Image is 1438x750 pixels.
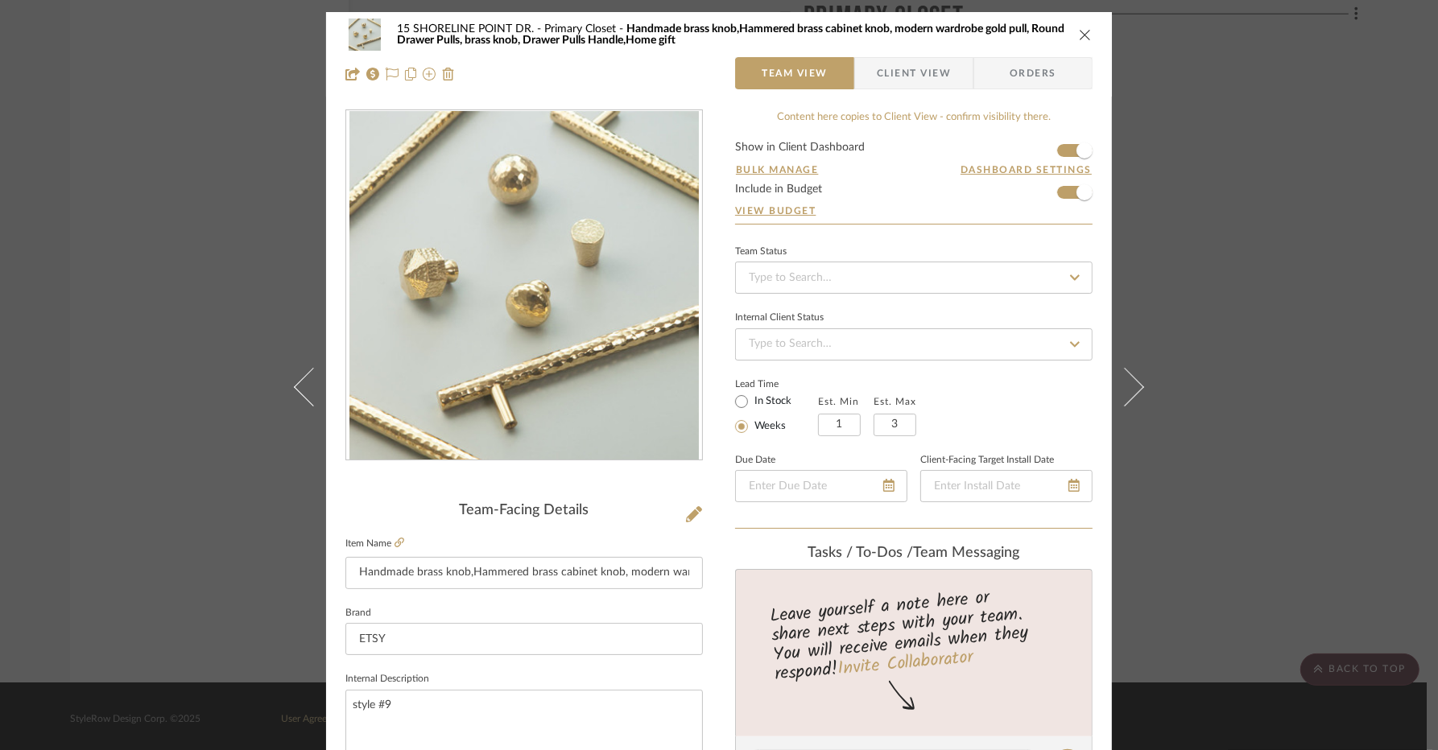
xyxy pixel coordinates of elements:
[735,262,1093,294] input: Type to Search…
[345,675,429,683] label: Internal Description
[346,111,702,460] div: 0
[345,19,384,51] img: 6d998f70-bf0d-4dac-8d9f-d27dec36f8f8_48x40.jpg
[345,609,371,617] label: Brand
[735,314,824,322] div: Internal Client Status
[735,545,1093,562] div: team Messaging
[442,68,455,80] img: Remove from project
[735,391,818,436] mat-radio-group: Select item type
[920,456,1054,464] label: Client-Facing Target Install Date
[397,23,1064,46] span: Handmade brass knob,Hammered brass cabinet knob, modern wardrobe gold pull, Round Drawer Pulls, b...
[762,57,828,89] span: Team View
[751,394,791,409] label: In Stock
[877,57,951,89] span: Client View
[735,470,907,502] input: Enter Due Date
[735,248,787,256] div: Team Status
[837,644,974,684] a: Invite Collaborator
[992,57,1074,89] span: Orders
[751,419,786,434] label: Weeks
[1078,27,1093,42] button: close
[345,623,703,655] input: Enter Brand
[349,111,699,460] img: 6d998f70-bf0d-4dac-8d9f-d27dec36f8f8_436x436.jpg
[920,470,1093,502] input: Enter Install Date
[874,396,916,407] label: Est. Max
[345,537,404,550] label: Item Name
[397,23,544,35] span: 15 SHORELINE POINT DR.
[735,204,1093,217] a: View Budget
[960,163,1093,177] button: Dashboard Settings
[735,377,818,391] label: Lead Time
[735,109,1093,126] div: Content here copies to Client View - confirm visibility there.
[735,163,820,177] button: Bulk Manage
[735,456,775,464] label: Due Date
[808,546,914,560] span: Tasks / To-Dos /
[733,580,1095,688] div: Leave yourself a note here or share next steps with your team. You will receive emails when they ...
[735,328,1093,361] input: Type to Search…
[345,557,703,589] input: Enter Item Name
[544,23,626,35] span: Primary Closet
[345,502,703,520] div: Team-Facing Details
[818,396,859,407] label: Est. Min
